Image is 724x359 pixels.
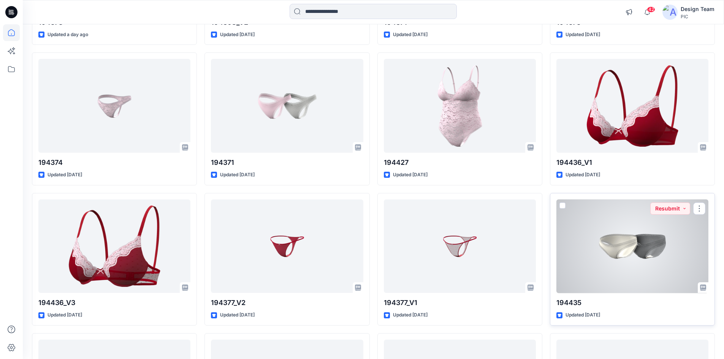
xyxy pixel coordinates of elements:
[48,311,82,319] p: Updated [DATE]
[211,157,363,168] p: 194371
[38,157,190,168] p: 194374
[220,311,255,319] p: Updated [DATE]
[211,59,363,153] a: 194371
[556,59,708,153] a: 194436_V1
[220,31,255,39] p: Updated [DATE]
[556,157,708,168] p: 194436_V1
[211,199,363,293] a: 194377_V2
[566,311,600,319] p: Updated [DATE]
[556,297,708,308] p: 194435
[384,297,536,308] p: 194377_V1
[393,31,428,39] p: Updated [DATE]
[384,59,536,153] a: 194427
[48,31,88,39] p: Updated a day ago
[384,199,536,293] a: 194377_V1
[38,59,190,153] a: 194374
[384,157,536,168] p: 194427
[48,171,82,179] p: Updated [DATE]
[647,6,655,13] span: 42
[681,5,714,14] div: Design Team
[220,171,255,179] p: Updated [DATE]
[211,297,363,308] p: 194377_V2
[393,311,428,319] p: Updated [DATE]
[662,5,678,20] img: avatar
[681,14,714,19] div: PIC
[393,171,428,179] p: Updated [DATE]
[556,199,708,293] a: 194435
[38,199,190,293] a: 194436_V3
[38,297,190,308] p: 194436_V3
[566,31,600,39] p: Updated [DATE]
[566,171,600,179] p: Updated [DATE]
